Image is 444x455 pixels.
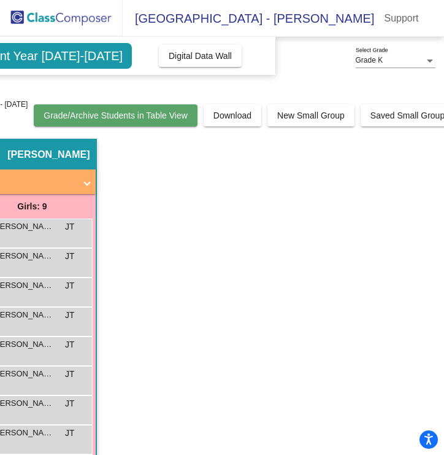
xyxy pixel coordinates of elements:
[65,250,75,263] span: JT
[34,104,197,126] button: Grade/Archive Students in Table View
[65,397,75,410] span: JT
[159,45,242,67] button: Digital Data Wall
[204,104,261,126] button: Download
[44,111,188,120] span: Grade/Archive Students in Table View
[267,104,354,126] button: New Small Group
[169,51,232,61] span: Digital Data Wall
[277,111,345,120] span: New Small Group
[213,111,251,120] span: Download
[65,368,75,381] span: JT
[7,149,90,161] span: [PERSON_NAME]
[356,56,383,64] span: Grade K
[374,9,428,28] a: Support
[65,279,75,292] span: JT
[65,220,75,233] span: JT
[123,9,374,28] span: [GEOGRAPHIC_DATA] - [PERSON_NAME]
[65,338,75,351] span: JT
[65,309,75,322] span: JT
[65,427,75,440] span: JT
